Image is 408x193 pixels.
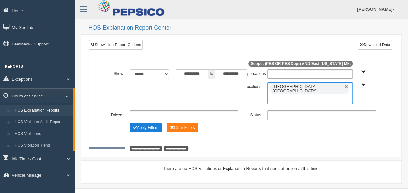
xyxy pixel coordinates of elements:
[89,40,143,50] a: Show/Hide Report Options
[104,69,127,77] label: Show
[208,69,215,79] span: to
[130,123,162,132] button: Change Filter Options
[104,110,127,118] label: Drivers
[12,116,73,128] a: HOS Violation Audit Reports
[241,69,264,77] label: Applications
[241,82,265,90] label: Locations
[167,123,198,132] button: Change Filter Options
[12,105,73,117] a: HOS Explanation Reports
[12,140,73,151] a: HOS Violation Trend
[241,110,264,118] label: Status
[273,84,316,93] span: [GEOGRAPHIC_DATA] [GEOGRAPHIC_DATA]
[12,128,73,140] a: HOS Violations
[248,61,353,67] span: Scope: (PES OR PES Dept) AND East [US_STATE] Mkt
[88,25,402,31] h2: HOS Explanation Report Center
[89,165,394,172] div: There are no HOS Violations or Explanation Reports that need attention at this time.
[358,40,392,50] button: Download Data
